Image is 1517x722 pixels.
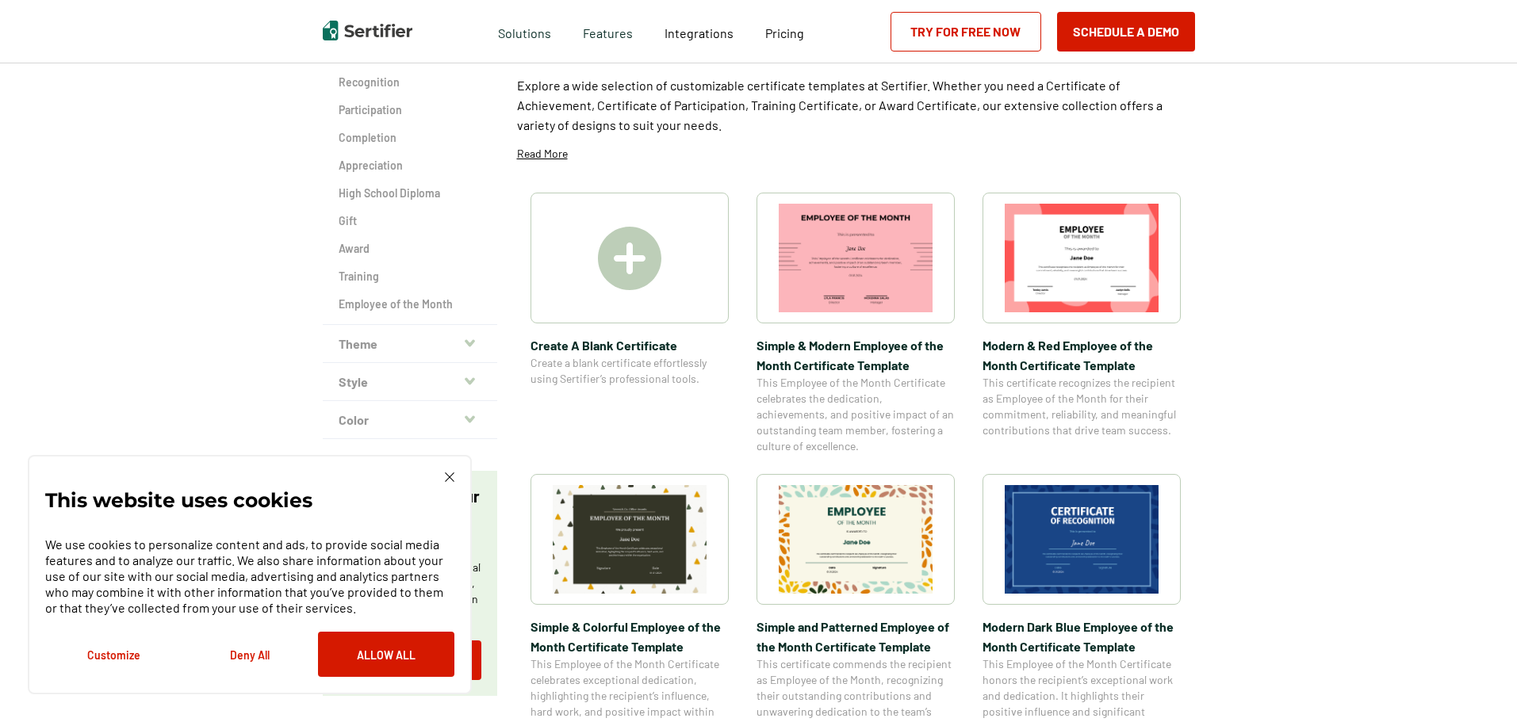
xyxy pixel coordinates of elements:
[339,74,481,90] a: Recognition
[45,537,454,616] p: We use cookies to personalize content and ads, to provide social media features and to analyze ou...
[517,75,1195,135] p: Explore a wide selection of customizable certificate templates at Sertifier. Whether you need a C...
[765,21,804,41] a: Pricing
[1005,485,1159,594] img: Modern Dark Blue Employee of the Month Certificate Template
[339,296,481,312] a: Employee of the Month
[45,632,182,677] button: Customize
[517,146,568,162] p: Read More
[445,472,454,482] img: Cookie Popup Close
[339,269,481,285] a: Training
[339,130,481,146] a: Completion
[983,375,1181,438] span: This certificate recognizes the recipient as Employee of the Month for their commitment, reliabil...
[757,335,955,375] span: Simple & Modern Employee of the Month Certificate Template
[665,21,734,41] a: Integrations
[339,185,481,201] a: High School Diploma
[339,158,481,174] a: Appreciation
[531,355,729,387] span: Create a blank certificate effortlessly using Sertifier’s professional tools.
[339,102,481,118] a: Participation
[553,485,707,594] img: Simple & Colorful Employee of the Month Certificate Template
[318,632,454,677] button: Allow All
[323,363,497,401] button: Style
[983,617,1181,656] span: Modern Dark Blue Employee of the Month Certificate Template
[1438,646,1517,722] iframe: Chat Widget
[531,617,729,656] span: Simple & Colorful Employee of the Month Certificate Template
[323,325,497,363] button: Theme
[531,335,729,355] span: Create A Blank Certificate
[339,213,481,229] a: Gift
[323,21,412,40] img: Sertifier | Digital Credentialing Platform
[45,492,312,508] p: This website uses cookies
[765,25,804,40] span: Pricing
[983,335,1181,375] span: Modern & Red Employee of the Month Certificate Template
[757,617,955,656] span: Simple and Patterned Employee of the Month Certificate Template
[339,241,481,257] a: Award
[1057,12,1195,52] button: Schedule a Demo
[757,193,955,454] a: Simple & Modern Employee of the Month Certificate TemplateSimple & Modern Employee of the Month C...
[583,21,633,41] span: Features
[1005,204,1159,312] img: Modern & Red Employee of the Month Certificate Template
[323,401,497,439] button: Color
[323,47,497,325] div: Category
[665,25,734,40] span: Integrations
[757,375,955,454] span: This Employee of the Month Certificate celebrates the dedication, achievements, and positive impa...
[779,485,933,594] img: Simple and Patterned Employee of the Month Certificate Template
[182,632,318,677] button: Deny All
[779,204,933,312] img: Simple & Modern Employee of the Month Certificate Template
[498,21,551,41] span: Solutions
[891,12,1041,52] a: Try for Free Now
[598,227,661,290] img: Create A Blank Certificate
[983,193,1181,454] a: Modern & Red Employee of the Month Certificate TemplateModern & Red Employee of the Month Certifi...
